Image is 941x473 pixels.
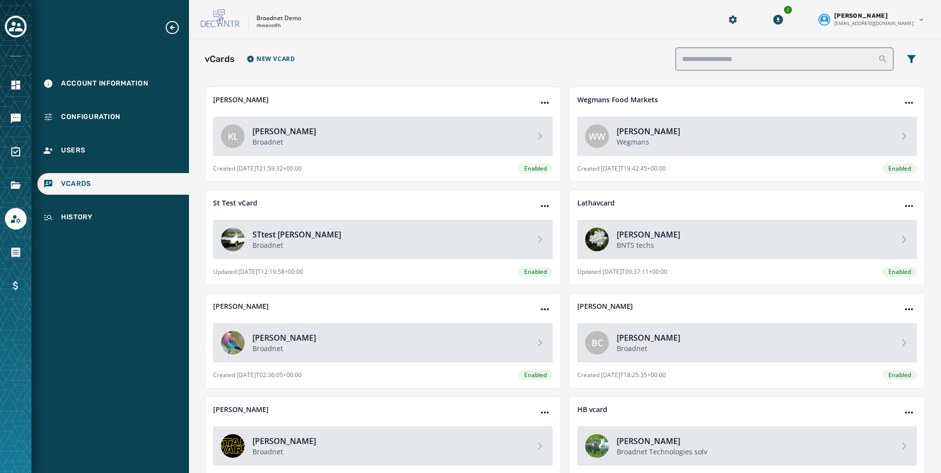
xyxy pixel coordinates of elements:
[5,208,27,230] a: Navigate to Account
[901,405,917,420] button: HB vcard vCard actions menu
[888,268,911,276] span: Enabled
[213,371,302,379] span: Created [DATE]T02:36:05+00:00
[252,447,527,457] p: Broadnet
[252,125,527,137] h4: [PERSON_NAME]
[256,55,295,63] span: New vCard
[617,447,891,457] p: Broadnet Technologies solv
[256,14,301,22] p: Broadnet Demo
[769,11,787,29] button: Download Menu
[213,95,269,105] h3: [PERSON_NAME]
[61,212,93,222] span: History
[617,137,891,147] p: Wegmans
[37,173,189,195] a: Navigate to vCards
[834,12,888,20] span: [PERSON_NAME]
[5,141,27,163] a: Navigate to Surveys
[888,371,911,379] span: Enabled
[902,49,921,69] button: Filters menu
[228,129,238,143] span: KL
[577,165,666,173] span: Created [DATE]T19:42:45+00:00
[37,106,189,128] a: Navigate to Configuration
[815,8,929,31] button: User settings
[617,240,891,250] p: BNTS techs
[213,301,269,311] h3: [PERSON_NAME]
[577,95,658,105] h3: Wegmans Food Markets
[213,165,302,173] span: Created [DATE]T21:59:32+00:00
[617,125,891,137] h4: [PERSON_NAME]
[537,405,553,420] button: Mark McCook vCard actions menu
[221,434,245,458] img: Mark McCook
[61,146,86,155] span: Users
[252,240,527,250] p: Broadnet
[5,16,27,37] button: Toggle account select drawer
[213,268,303,276] span: Updated [DATE]T12:19:58+00:00
[585,434,609,458] img: Hemalata Bojji
[901,301,917,317] button: Bridget Corea vCard actions menu
[888,165,911,173] span: Enabled
[5,175,27,196] a: Navigate to Files
[256,22,281,30] p: rbwave8h
[577,301,633,311] h3: [PERSON_NAME]
[213,198,257,208] h3: St Test vCard
[61,79,148,89] span: Account Information
[585,228,609,251] img: Latha Bojji
[537,95,553,111] button: Kayla Lloyd vCard actions menu
[577,371,666,379] span: Created [DATE]T18:25:35+00:00
[221,228,245,251] img: STtest Thakar
[252,435,527,447] h4: [PERSON_NAME]
[5,108,27,129] a: Navigate to Messaging
[589,129,605,143] span: WW
[524,371,547,379] span: Enabled
[205,52,235,66] h2: vCards
[537,301,553,317] button: Tyler Briskie vCard actions menu
[577,268,667,276] span: Updated [DATE]T09:37:11+00:00
[164,20,188,35] button: Expand sub nav menu
[524,268,547,276] span: Enabled
[617,229,891,240] h4: [PERSON_NAME]
[221,331,245,355] img: Tyler Briskie
[37,140,189,161] a: Navigate to Users
[243,51,299,67] button: New vCard
[37,73,189,94] a: Navigate to Account Information
[5,275,27,296] a: Navigate to Billing
[252,332,527,344] h4: [PERSON_NAME]
[592,336,603,350] span: BC
[577,405,607,414] h3: HB vcard
[37,207,189,228] a: Navigate to History
[252,137,527,147] p: Broadnet
[5,74,27,96] a: Navigate to Home
[537,198,553,214] button: St Test vCard vCard actions menu
[901,198,917,214] button: Lathavcard vCard actions menu
[901,95,917,111] button: Wegmans Food Markets vCard actions menu
[524,165,547,173] span: Enabled
[617,344,891,354] p: Broadnet
[61,179,91,189] span: vCards
[783,5,793,15] div: 2
[617,435,891,447] h4: [PERSON_NAME]
[252,344,527,354] p: Broadnet
[724,11,742,29] button: Manage global settings
[213,405,269,414] h3: [PERSON_NAME]
[834,20,913,27] span: [EMAIL_ADDRESS][DOMAIN_NAME]
[5,241,27,263] a: Navigate to Orders
[577,198,615,208] h3: Lathavcard
[617,332,891,344] h4: [PERSON_NAME]
[252,229,527,240] h4: STtest [PERSON_NAME]
[61,112,121,122] span: Configuration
